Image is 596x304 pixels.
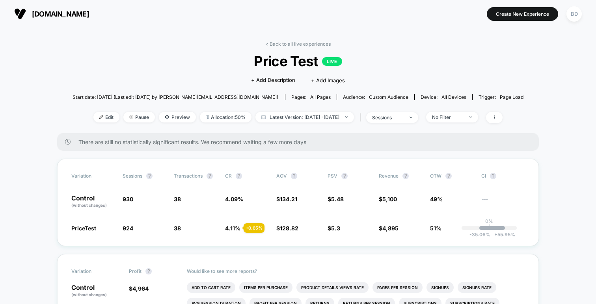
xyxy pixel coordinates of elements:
li: Signups Rate [458,282,496,293]
span: 5.3 [331,225,340,232]
span: 924 [123,225,133,232]
button: ? [341,173,348,179]
span: Allocation: 50% [200,112,251,122]
span: CR [225,173,232,179]
a: < Back to all live experiences [265,41,331,47]
span: Sessions [123,173,142,179]
span: Latest Version: [DATE] - [DATE] [255,112,354,122]
span: -35.06 % [469,232,490,237]
div: No Filter [432,114,464,120]
span: + Add Images [311,77,345,83]
span: PSV [328,173,337,179]
span: $ [328,196,344,202]
p: Control [71,284,121,298]
span: (without changes) [71,203,107,208]
span: $ [379,196,397,202]
span: Variation [71,268,115,274]
span: Preview [159,112,196,122]
div: Pages: [291,94,331,100]
span: 5.48 [331,196,344,202]
li: Signups [427,282,454,293]
button: [DOMAIN_NAME] [12,7,91,20]
span: AOV [276,173,287,179]
li: Pages Per Session [372,282,423,293]
img: Visually logo [14,8,26,20]
p: Control [71,195,115,208]
span: 4,964 [132,285,149,292]
li: Add To Cart Rate [187,282,235,293]
span: CI [481,173,525,179]
span: $ [276,196,297,202]
div: BD [566,6,582,22]
button: ? [236,173,242,179]
span: Variation [71,173,115,179]
span: Device: [414,94,472,100]
span: all devices [441,94,466,100]
button: ? [402,173,409,179]
img: end [469,116,472,118]
button: ? [146,173,153,179]
span: + [494,232,497,237]
div: Trigger: [479,94,523,100]
span: 128.82 [280,225,298,232]
span: (without changes) [71,292,107,297]
button: ? [145,268,152,274]
span: 49% [430,196,443,202]
img: rebalance [206,115,209,119]
span: PriceTest [71,225,96,232]
button: ? [207,173,213,179]
div: + 0.65 % [244,223,264,233]
span: Profit [129,268,142,274]
span: 51% [430,225,441,232]
p: LIVE [322,57,342,66]
img: calendar [261,115,266,119]
button: BD [564,6,584,22]
span: Custom Audience [369,94,408,100]
img: end [410,117,412,118]
li: Product Details Views Rate [296,282,369,293]
button: Create New Experience [487,7,558,21]
span: $ [129,285,149,292]
span: 4.11 % [225,225,240,232]
span: $ [328,225,340,232]
span: OTW [430,173,473,179]
p: 0% [485,218,493,224]
p: Would like to see more reports? [187,268,525,274]
span: Start date: [DATE] (Last edit [DATE] by [PERSON_NAME][EMAIL_ADDRESS][DOMAIN_NAME]) [73,94,278,100]
span: 134.21 [280,196,297,202]
span: 930 [123,196,133,202]
img: end [129,115,133,119]
button: ? [490,173,496,179]
span: There are still no statistically significant results. We recommend waiting a few more days [78,139,523,145]
img: end [345,116,348,118]
img: edit [99,115,103,119]
span: Revenue [379,173,399,179]
span: | [358,112,366,123]
span: --- [481,197,525,208]
div: Audience: [343,94,408,100]
span: 4,895 [382,225,399,232]
span: 38 [174,225,181,232]
span: Transactions [174,173,203,179]
span: Pause [123,112,155,122]
span: 5,100 [382,196,397,202]
span: $ [276,225,298,232]
button: ? [445,173,452,179]
span: all pages [310,94,331,100]
span: Page Load [500,94,523,100]
span: Edit [93,112,119,122]
span: 55.95 % [490,232,515,237]
p: | [488,224,490,230]
span: 4.09 % [225,196,243,202]
div: sessions [372,115,404,120]
li: Items Per Purchase [239,282,292,293]
span: [DOMAIN_NAME] [32,10,89,18]
span: Price Test [95,53,501,69]
span: $ [379,225,399,232]
button: ? [291,173,297,179]
span: 38 [174,196,181,202]
span: + Add Description [251,76,295,84]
